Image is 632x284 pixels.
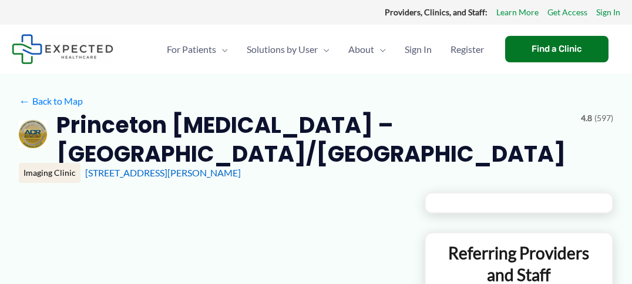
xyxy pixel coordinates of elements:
[19,95,30,106] span: ←
[237,29,339,70] a: Solutions by UserMenu Toggle
[339,29,395,70] a: AboutMenu Toggle
[19,92,83,110] a: ←Back to Map
[348,29,374,70] span: About
[374,29,386,70] span: Menu Toggle
[385,7,488,17] strong: Providers, Clinics, and Staff:
[216,29,228,70] span: Menu Toggle
[12,34,113,64] img: Expected Healthcare Logo - side, dark font, small
[505,36,609,62] a: Find a Clinic
[157,29,493,70] nav: Primary Site Navigation
[596,5,620,20] a: Sign In
[19,163,80,183] div: Imaging Clinic
[405,29,432,70] span: Sign In
[157,29,237,70] a: For PatientsMenu Toggle
[247,29,318,70] span: Solutions by User
[451,29,484,70] span: Register
[581,111,592,126] span: 4.8
[441,29,493,70] a: Register
[395,29,441,70] a: Sign In
[496,5,539,20] a: Learn More
[85,167,241,178] a: [STREET_ADDRESS][PERSON_NAME]
[547,5,587,20] a: Get Access
[594,111,613,126] span: (597)
[318,29,330,70] span: Menu Toggle
[167,29,216,70] span: For Patients
[56,111,572,169] h2: Princeton [MEDICAL_DATA] – [GEOGRAPHIC_DATA]/[GEOGRAPHIC_DATA]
